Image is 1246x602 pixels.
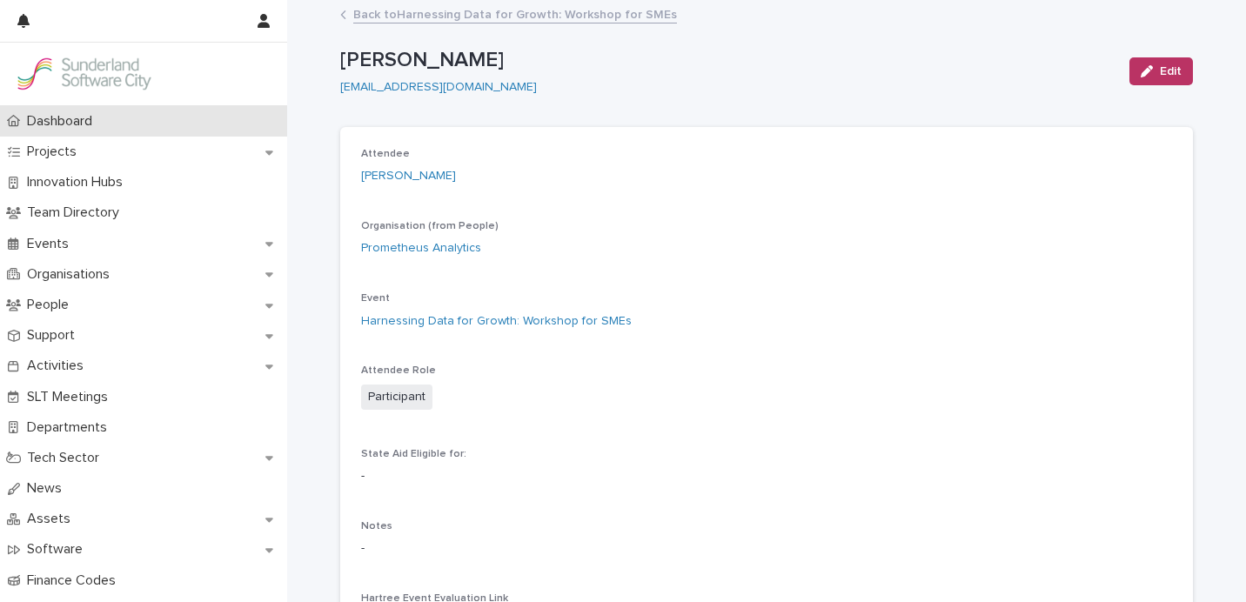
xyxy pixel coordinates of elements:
[361,149,410,159] span: Attendee
[20,541,97,558] p: Software
[361,467,1172,485] p: -
[20,174,137,191] p: Innovation Hubs
[20,358,97,374] p: Activities
[353,3,677,23] a: Back toHarnessing Data for Growth: Workshop for SMEs
[14,57,153,91] img: Kay6KQejSz2FjblR6DWv
[20,389,122,405] p: SLT Meetings
[361,312,632,331] a: Harnessing Data for Growth: Workshop for SMEs
[361,521,392,532] span: Notes
[20,144,90,160] p: Projects
[361,293,390,304] span: Event
[361,221,499,231] span: Organisation (from People)
[340,48,1115,73] p: [PERSON_NAME]
[20,236,83,252] p: Events
[1160,65,1182,77] span: Edit
[20,297,83,313] p: People
[20,450,113,466] p: Tech Sector
[1129,57,1193,85] button: Edit
[20,572,130,589] p: Finance Codes
[20,327,89,344] p: Support
[20,266,124,283] p: Organisations
[20,511,84,527] p: Assets
[361,385,432,410] span: Participant
[361,449,466,459] span: State Aid Eligible for:
[361,539,1172,558] p: -
[340,81,537,93] a: [EMAIL_ADDRESS][DOMAIN_NAME]
[361,239,481,258] a: Prometheus Analytics
[20,480,76,497] p: News
[20,204,133,221] p: Team Directory
[20,419,121,436] p: Departments
[361,167,456,185] a: [PERSON_NAME]
[20,113,106,130] p: Dashboard
[361,365,436,376] span: Attendee Role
